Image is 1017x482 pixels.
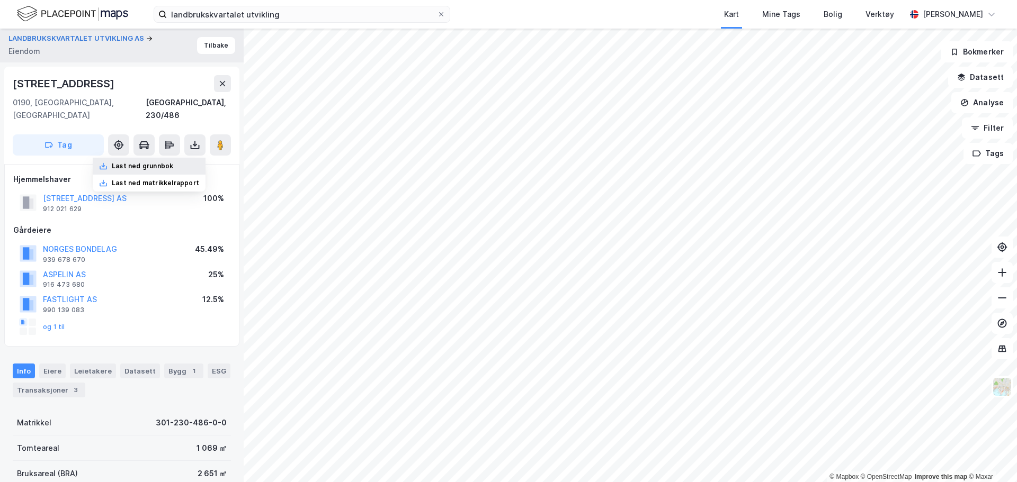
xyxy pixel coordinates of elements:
div: 912 021 629 [43,205,82,213]
button: Datasett [948,67,1013,88]
div: Bruksareal (BRA) [17,467,78,480]
div: Last ned matrikkelrapport [112,179,199,187]
div: Bolig [824,8,842,21]
div: 3 [70,385,81,395]
div: Verktøy [866,8,894,21]
div: 12.5% [202,293,224,306]
a: Mapbox [829,473,859,480]
div: Matrikkel [17,416,51,429]
div: ESG [208,363,230,378]
div: 1 [189,366,199,376]
div: 301-230-486-0-0 [156,416,227,429]
div: Info [13,363,35,378]
div: 0190, [GEOGRAPHIC_DATA], [GEOGRAPHIC_DATA] [13,96,146,122]
div: 100% [203,192,224,205]
iframe: Chat Widget [964,431,1017,482]
button: Tag [13,134,104,156]
button: Bokmerker [941,41,1013,62]
a: OpenStreetMap [861,473,912,480]
input: Søk på adresse, matrikkel, gårdeiere, leietakere eller personer [167,6,437,22]
div: 45.49% [195,243,224,256]
div: [PERSON_NAME] [923,8,983,21]
div: 990 139 083 [43,306,84,314]
div: 1 069 ㎡ [197,442,227,454]
a: Improve this map [915,473,967,480]
div: Transaksjoner [13,383,85,397]
div: 25% [208,268,224,281]
div: Eiere [39,363,66,378]
div: Mine Tags [762,8,800,21]
button: LANDBRUKSKVARTALET UTVIKLING AS [8,33,146,44]
div: 2 651 ㎡ [198,467,227,480]
div: Tomteareal [17,442,59,454]
img: logo.f888ab2527a4732fd821a326f86c7f29.svg [17,5,128,23]
button: Filter [962,117,1013,139]
div: Last ned grunnbok [112,162,173,170]
div: Gårdeiere [13,224,230,237]
button: Tilbake [197,37,235,54]
div: Hjemmelshaver [13,173,230,186]
div: Datasett [120,363,160,378]
div: Bygg [164,363,203,378]
div: 916 473 680 [43,280,85,289]
div: Kart [724,8,739,21]
div: Leietakere [70,363,116,378]
div: [GEOGRAPHIC_DATA], 230/486 [146,96,231,122]
div: [STREET_ADDRESS] [13,75,117,92]
button: Analyse [951,92,1013,113]
div: Eiendom [8,45,40,58]
img: Z [992,377,1012,397]
button: Tags [964,143,1013,164]
div: 939 678 670 [43,256,85,264]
